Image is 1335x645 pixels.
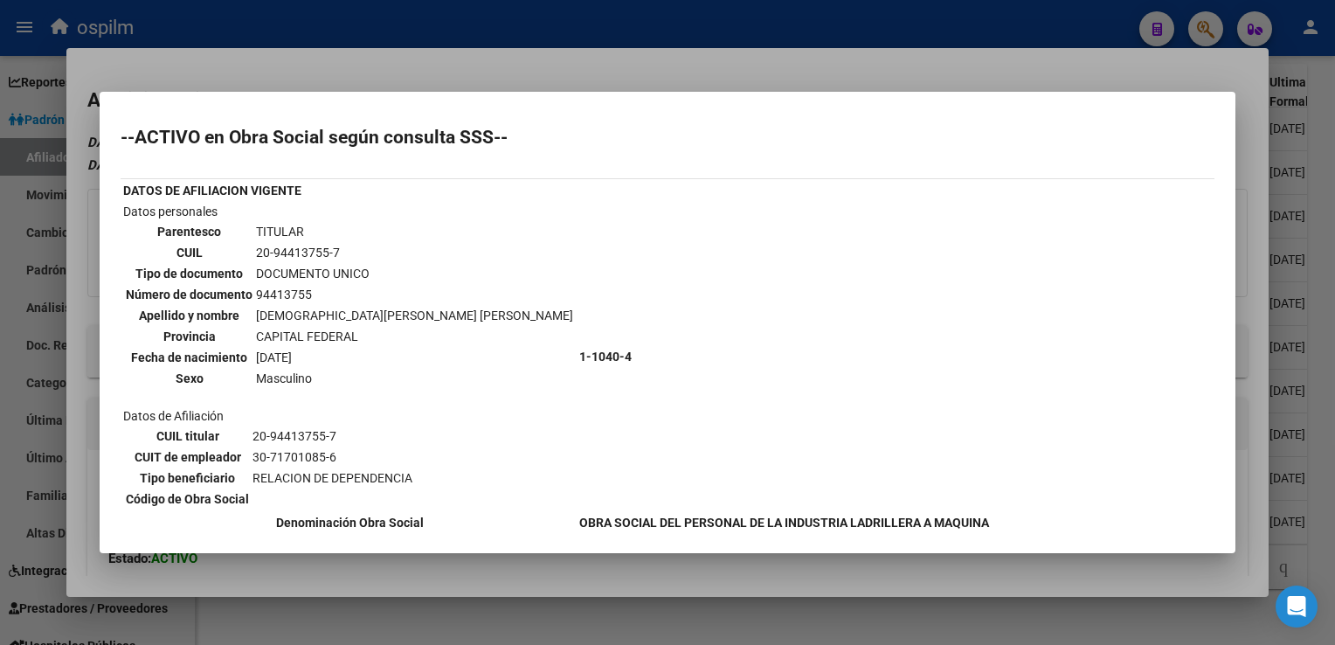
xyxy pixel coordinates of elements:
td: RELACION DE DEPENDENCIA [252,468,413,488]
b: DATOS DE AFILIACION VIGENTE [123,184,301,198]
h2: --ACTIVO en Obra Social según consulta SSS-- [121,128,1214,146]
th: CUIT de empleador [125,447,250,467]
td: [DEMOGRAPHIC_DATA][PERSON_NAME] [PERSON_NAME] [255,306,574,325]
th: CUIL titular [125,427,250,446]
td: Datos personales Datos de Afiliación [122,202,577,511]
th: CUIL [125,243,253,262]
th: Tipo de documento [125,264,253,283]
th: Provincia [125,327,253,346]
th: Parentesco [125,222,253,241]
td: [DATE] [255,348,574,367]
td: 20-94413755-7 [252,427,413,446]
td: CAPITAL FEDERAL [255,327,574,346]
th: Apellido y nombre [125,306,253,325]
td: TITULAR [255,222,574,241]
th: Denominación Obra Social [122,513,577,532]
th: Número de documento [125,285,253,304]
b: OBRA SOCIAL DEL PERSONAL DE LA INDUSTRIA LADRILLERA A MAQUINA [579,516,989,530]
td: DOCUMENTO UNICO [255,264,574,283]
th: Código de Obra Social [125,489,250,509]
td: Masculino [255,369,574,388]
td: 30-71701085-6 [252,447,413,467]
td: 20-94413755-7 [255,243,574,262]
b: 1-1040-4 [579,350,632,364]
th: Fecha de nacimiento [125,348,253,367]
th: Tipo beneficiario [125,468,250,488]
div: Open Intercom Messenger [1276,586,1318,628]
td: 94413755 [255,285,574,304]
th: Sexo [125,369,253,388]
